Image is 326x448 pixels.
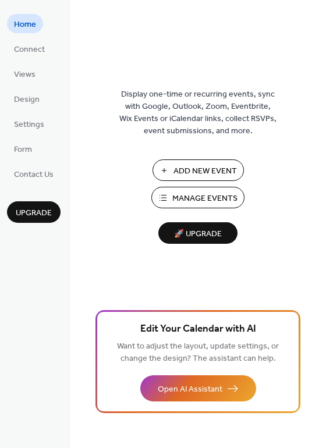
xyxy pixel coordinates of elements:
[14,19,36,31] span: Home
[119,88,277,137] span: Display one-time or recurring events, sync with Google, Outlook, Zoom, Eventbrite, Wix Events or ...
[140,321,256,337] span: Edit Your Calendar with AI
[7,201,61,223] button: Upgrade
[140,375,256,401] button: Open AI Assistant
[172,193,238,205] span: Manage Events
[7,64,42,83] a: Views
[158,383,222,396] span: Open AI Assistant
[14,69,36,81] span: Views
[7,164,61,183] a: Contact Us
[16,207,52,219] span: Upgrade
[14,169,54,181] span: Contact Us
[7,114,51,133] a: Settings
[151,187,245,208] button: Manage Events
[14,94,40,106] span: Design
[158,222,238,244] button: 🚀 Upgrade
[7,14,43,33] a: Home
[165,226,231,242] span: 🚀 Upgrade
[173,165,237,177] span: Add New Event
[117,339,279,367] span: Want to adjust the layout, update settings, or change the design? The assistant can help.
[7,39,52,58] a: Connect
[14,144,32,156] span: Form
[14,119,44,131] span: Settings
[7,139,39,158] a: Form
[153,159,244,181] button: Add New Event
[7,89,47,108] a: Design
[14,44,45,56] span: Connect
